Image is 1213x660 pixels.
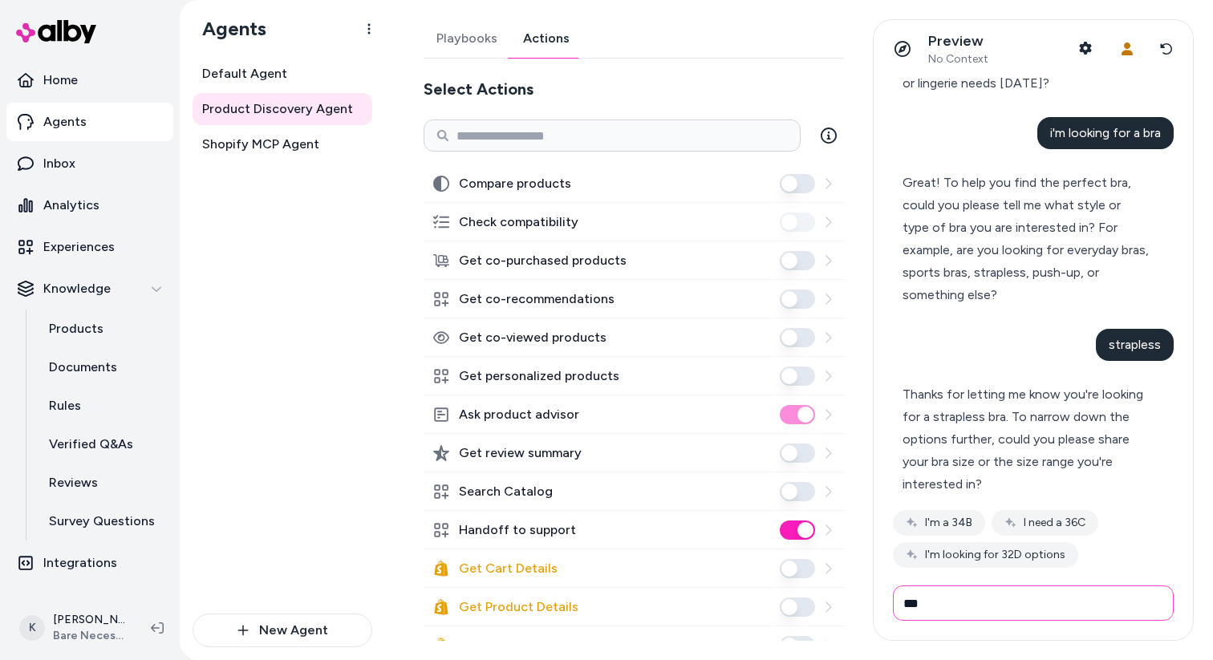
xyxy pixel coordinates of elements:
a: Experiences [6,228,173,266]
span: Default Agent [202,64,287,83]
p: Integrations [43,553,117,573]
img: alby Logo [16,20,96,43]
label: Get review summary [459,443,582,463]
label: Get co-purchased products [459,251,627,270]
p: Products [49,319,103,338]
span: Product Discovery Agent [202,99,353,119]
a: Reviews [33,464,173,502]
p: Documents [49,358,117,377]
label: Get Product Details [459,597,578,617]
button: K[PERSON_NAME]Bare Necessities [10,602,138,654]
p: Knowledge [43,279,111,298]
p: Survey Questions [49,512,155,531]
p: Rules [49,396,81,415]
p: Home [43,71,78,90]
a: Verified Q&As [33,425,173,464]
span: Bare Necessities [53,628,125,644]
button: I'm looking for 32D options [893,542,1078,568]
span: Shopify MCP Agent [202,135,319,154]
button: I'm a 34B [893,510,985,536]
a: Shopify MCP Agent [193,128,372,160]
label: Search Shop Catalog [459,636,586,655]
p: Experiences [43,237,115,257]
p: Verified Q&As [49,435,133,454]
label: Compare products [459,174,571,193]
a: Documents [33,348,173,387]
h2: Select Actions [424,78,844,100]
label: Handoff to support [459,520,576,540]
a: Products [33,310,173,348]
label: Ask product advisor [459,405,579,424]
a: Survey Questions [33,502,173,541]
button: Knowledge [6,269,173,308]
span: No Context [928,52,988,67]
p: Preview [928,32,988,51]
p: Inbox [43,154,75,173]
label: Get co-recommendations [459,290,615,309]
span: i'm looking for a bra [1050,125,1161,140]
a: Agents [6,103,173,141]
label: Check compatibility [459,213,578,232]
p: [PERSON_NAME] [53,612,125,628]
p: Agents [43,112,87,132]
p: Reviews [49,473,98,492]
a: Default Agent [193,58,372,90]
a: Analytics [6,186,173,225]
a: Inbox [6,144,173,183]
button: New Agent [193,613,372,647]
button: I need a 36C [992,510,1098,536]
div: Great! To help you find the perfect bra, could you please tell me what style or type of bra you a... [903,172,1150,306]
a: Actions [510,19,582,58]
a: Integrations [6,544,173,582]
label: Get co-viewed products [459,328,606,347]
input: Write your prompt here [893,585,1174,621]
h1: Agents [189,17,266,41]
a: Product Discovery Agent [193,93,372,125]
a: Playbooks [424,19,510,58]
label: Get Cart Details [459,559,558,578]
a: Home [6,61,173,99]
a: Rules [33,387,173,425]
div: Thanks for letting me know you're looking for a strapless bra. To narrow down the options further... [903,383,1150,496]
span: strapless [1109,337,1161,352]
span: K [19,615,45,641]
p: Analytics [43,196,99,215]
label: Search Catalog [459,482,553,501]
label: Get personalized products [459,366,619,386]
